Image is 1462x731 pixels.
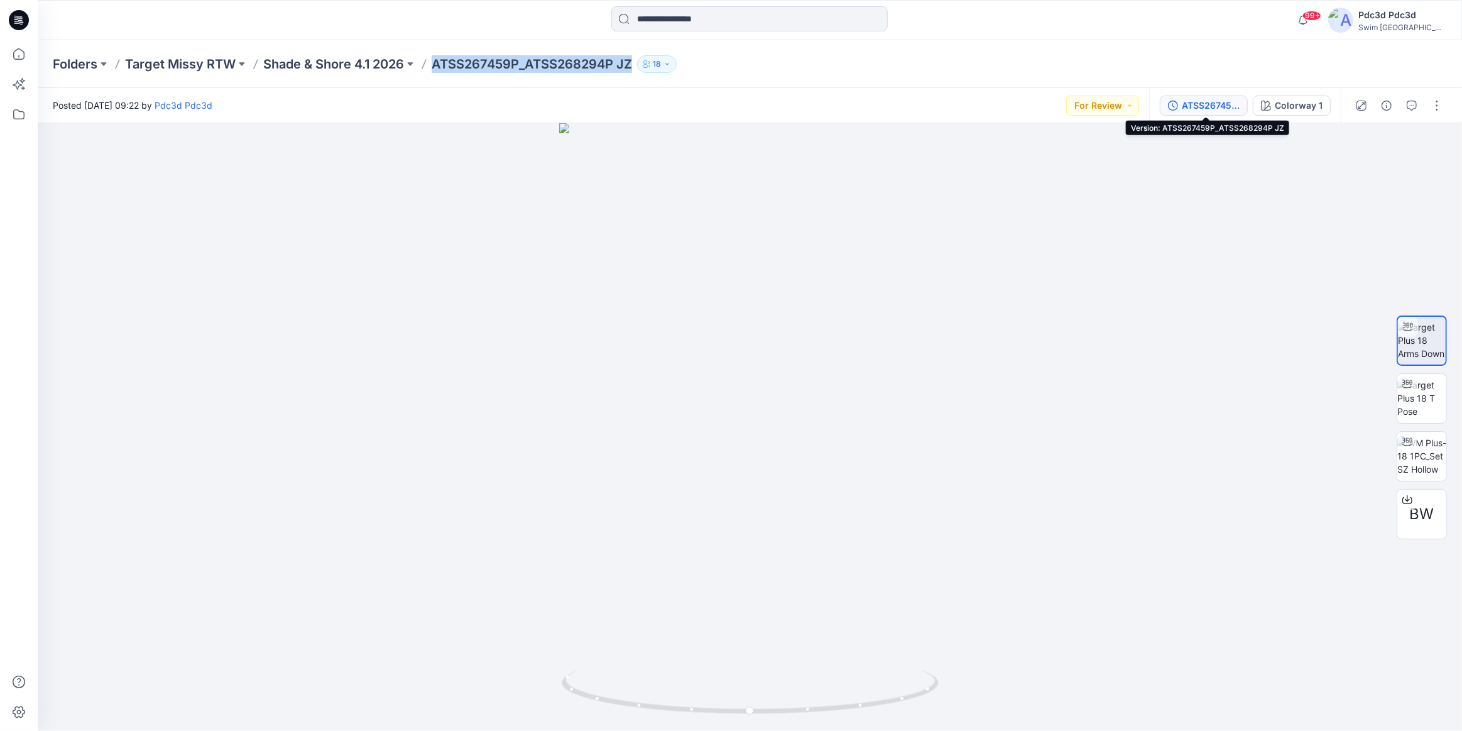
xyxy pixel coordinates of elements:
a: Shade & Shore 4.1 2026 [263,55,404,73]
a: Target Missy RTW [125,55,236,73]
div: ATSS267459P_ATSS268294P JZ [1182,99,1240,113]
img: WM Plus-18 1PC_Set SZ Hollow [1397,436,1446,476]
p: ATSS267459P_ATSS268294P JZ [432,55,632,73]
img: Target Plus 18 T Pose [1397,378,1446,418]
button: Colorway 1 [1253,96,1331,116]
span: Posted [DATE] 09:22 by [53,99,212,112]
span: BW [1410,503,1434,525]
span: 99+ [1302,11,1321,21]
div: Pdc3d Pdc3d [1358,8,1446,23]
img: Target Plus 18 Arms Down [1398,321,1446,360]
p: 18 [653,57,661,71]
div: Swim [GEOGRAPHIC_DATA] [1358,23,1446,32]
button: Details [1377,96,1397,116]
a: Folders [53,55,97,73]
button: 18 [637,55,677,73]
a: Pdc3d Pdc3d [155,100,212,111]
button: ATSS267459P_ATSS268294P JZ [1160,96,1248,116]
div: Colorway 1 [1275,99,1323,113]
img: avatar [1328,8,1353,33]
